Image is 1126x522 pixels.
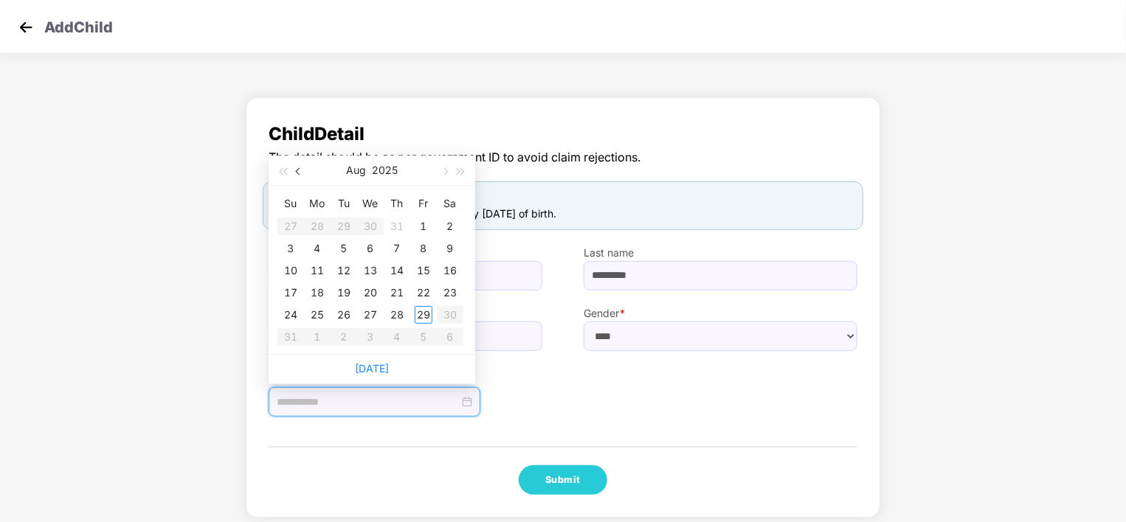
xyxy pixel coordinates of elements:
td: 2025-08-07 [384,237,410,260]
td: 2025-08-01 [410,215,437,237]
div: 27 [362,306,379,324]
td: 2025-08-17 [277,282,304,304]
th: Tu [331,192,357,215]
div: 29 [415,306,432,324]
td: 2025-08-21 [384,282,410,304]
td: 2025-08-26 [331,304,357,326]
div: 20 [362,284,379,302]
th: Mo [304,192,331,215]
th: Sa [437,192,463,215]
div: 16 [441,262,459,279]
div: 8 [415,240,432,257]
td: 2025-08-18 [304,282,331,304]
img: svg+xml;base64,PHN2ZyB4bWxucz0iaHR0cDovL3d3dy53My5vcmcvMjAwMC9zdmciIHdpZHRoPSIzMCIgaGVpZ2h0PSIzMC... [15,16,37,38]
td: 2025-08-10 [277,260,304,282]
div: 10 [282,262,300,279]
td: 2025-08-11 [304,260,331,282]
div: 21 [388,284,406,302]
td: 2025-08-12 [331,260,357,282]
a: [DATE] [355,362,389,375]
div: 24 [282,306,300,324]
td: 2025-07-31 [384,215,410,237]
div: 7 [388,240,406,257]
div: 9 [441,240,459,257]
p: Add Child [44,16,113,34]
td: 2025-08-28 [384,304,410,326]
div: 11 [308,262,326,279]
div: 25 [308,306,326,324]
div: 15 [415,262,432,279]
div: 5 [335,240,353,257]
div: 18 [308,284,326,302]
div: 3 [282,240,300,257]
div: 17 [282,284,300,302]
td: 2025-08-29 [410,304,437,326]
span: Child Detail [269,120,857,148]
div: 6 [362,240,379,257]
td: 2025-08-05 [331,237,357,260]
div: 19 [335,284,353,302]
div: 12 [335,262,353,279]
div: 13 [362,262,379,279]
td: 2025-08-22 [410,282,437,304]
div: 26 [335,306,353,324]
td: 2025-08-14 [384,260,410,282]
td: 2025-08-08 [410,237,437,260]
button: Aug [346,156,366,185]
th: We [357,192,384,215]
td: 2025-08-19 [331,282,357,304]
span: The detail should be as per government ID to avoid claim rejections. [269,148,857,167]
th: Su [277,192,304,215]
td: 2025-08-04 [304,237,331,260]
div: 1 [415,217,432,235]
div: 4 [308,240,326,257]
div: 28 [388,306,406,324]
td: 2025-08-24 [277,304,304,326]
th: Fr [410,192,437,215]
td: 2025-08-15 [410,260,437,282]
div: 2 [441,217,459,235]
td: 2025-08-13 [357,260,384,282]
div: 23 [441,284,459,302]
button: Submit [519,465,607,495]
td: 2025-08-27 [357,304,384,326]
label: Last name [584,245,857,261]
td: 2025-08-25 [304,304,331,326]
td: 2025-08-23 [437,282,463,304]
th: Th [384,192,410,215]
div: 22 [415,284,432,302]
td: 2025-08-02 [437,215,463,237]
td: 2025-08-03 [277,237,304,260]
button: 2025 [372,156,398,185]
td: 2025-08-16 [437,260,463,282]
td: 2025-08-06 [357,237,384,260]
td: 2025-08-09 [437,237,463,260]
label: Gender [584,305,857,321]
div: 31 [388,217,406,235]
div: 14 [388,262,406,279]
td: 2025-08-20 [357,282,384,304]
